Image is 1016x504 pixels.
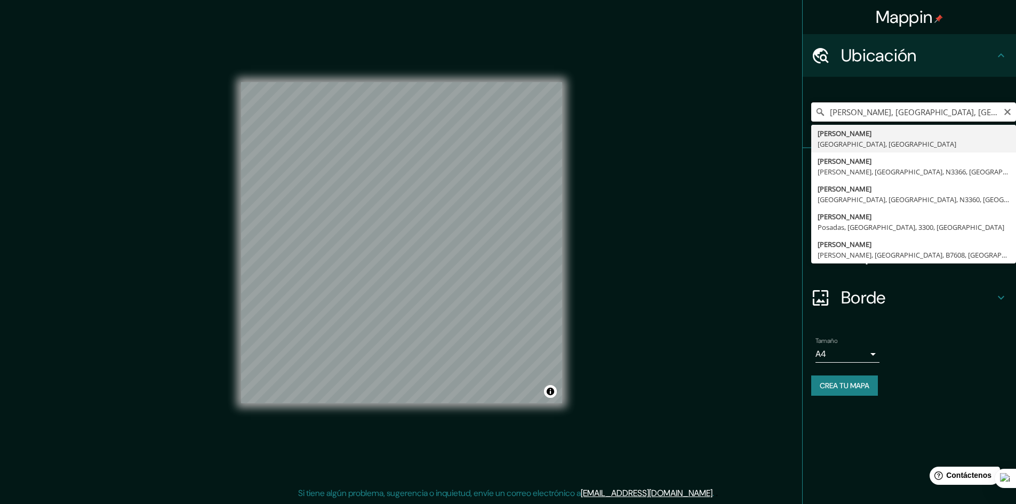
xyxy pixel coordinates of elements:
[818,222,1004,232] font: Posadas, [GEOGRAPHIC_DATA], 3300, [GEOGRAPHIC_DATA]
[716,487,718,499] font: .
[803,191,1016,234] div: Estilo
[818,139,956,149] font: [GEOGRAPHIC_DATA], [GEOGRAPHIC_DATA]
[921,462,1004,492] iframe: Lanzador de widgets de ayuda
[803,34,1016,77] div: Ubicación
[803,234,1016,276] div: Disposición
[818,156,871,166] font: [PERSON_NAME]
[803,148,1016,191] div: Patas
[841,44,917,67] font: Ubicación
[713,487,714,499] font: .
[876,6,933,28] font: Mappin
[811,375,878,396] button: Crea tu mapa
[815,337,837,345] font: Tamaño
[934,14,943,23] img: pin-icon.png
[820,381,869,390] font: Crea tu mapa
[544,385,557,398] button: Activar o desactivar atribución
[811,102,1016,122] input: Elige tu ciudad o zona
[818,129,871,138] font: [PERSON_NAME]
[841,286,886,309] font: Borde
[581,487,713,499] a: [EMAIL_ADDRESS][DOMAIN_NAME]
[298,487,581,499] font: Si tiene algún problema, sugerencia o inquietud, envíe un correo electrónico a
[815,348,826,359] font: A4
[818,239,871,249] font: [PERSON_NAME]
[714,487,716,499] font: .
[803,276,1016,319] div: Borde
[818,212,871,221] font: [PERSON_NAME]
[815,346,879,363] div: A4
[241,82,562,403] canvas: Mapa
[1003,106,1012,116] button: Claro
[818,184,871,194] font: [PERSON_NAME]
